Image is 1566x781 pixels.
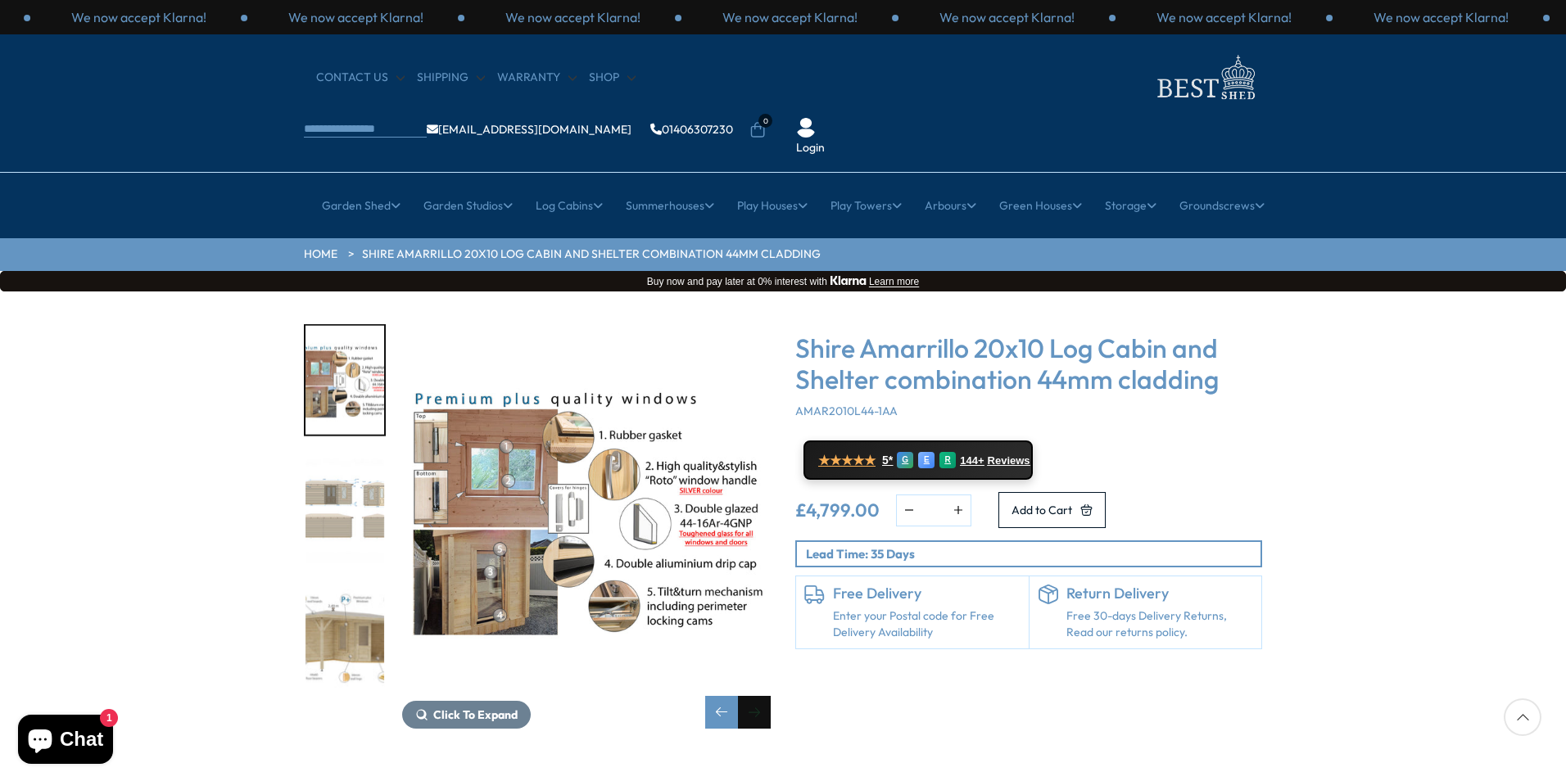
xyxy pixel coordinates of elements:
span: 0 [758,114,772,128]
p: Free 30-days Delivery Returns, Read our returns policy. [1066,608,1254,640]
div: 3 / 3 [898,8,1116,26]
a: [EMAIL_ADDRESS][DOMAIN_NAME] [427,124,631,135]
h6: Return Delivery [1066,585,1254,603]
div: 2 / 3 [681,8,898,26]
span: ★★★★★ [818,453,876,468]
a: Warranty [497,70,577,86]
ins: £4,799.00 [795,501,880,519]
div: R [939,452,956,468]
span: 144+ [960,454,984,467]
button: Add to Cart [998,492,1106,528]
a: Green Houses [999,185,1082,226]
a: 0 [749,122,766,138]
a: Shop [589,70,636,86]
a: Shire Amarrillo 20x10 Log Cabin and Shelter combination 44mm cladding [362,246,821,263]
p: We now accept Klarna! [1374,8,1509,26]
a: Play Houses [737,185,808,226]
span: Add to Cart [1012,504,1072,516]
a: Shipping [417,70,485,86]
div: 3 / 3 [247,8,464,26]
p: We now accept Klarna! [288,8,423,26]
p: We now accept Klarna! [1156,8,1292,26]
button: Click To Expand [402,701,531,729]
a: Enter your Postal code for Free Delivery Availability [833,608,1021,640]
p: We now accept Klarna! [722,8,858,26]
h3: Shire Amarrillo 20x10 Log Cabin and Shelter combination 44mm cladding [795,332,1262,395]
a: HOME [304,246,337,263]
img: Premiumplusqualitywindowssq_0547f6b8-2208-4065-87ca-667863ae7054_200x200.jpg [306,326,384,435]
a: Log Cabins [536,185,603,226]
div: Previous slide [705,696,738,729]
p: We now accept Klarna! [71,8,206,26]
img: Amarillo3x5_9-2_5-elevationssq_65f4c0e0-fbf9-480f-90b4-7f288c863e2f_200x200.jpg [306,454,384,563]
img: Amarillo3x5_9-2_5-specification_f13df0c4-93e3-4e1b-8e27-30c3642c6dfb_200x200.jpg [306,582,384,691]
a: CONTACT US [316,70,405,86]
a: Play Towers [831,185,902,226]
img: Shire Amarrillo 20x10 Log Cabin and Shelter combination 44mm cladding - Best Shed [402,324,771,693]
div: 6 / 8 [304,324,386,436]
div: G [897,452,913,468]
span: Reviews [988,454,1030,467]
a: Garden Studios [423,185,513,226]
img: User Icon [796,118,816,138]
p: Lead Time: 35 Days [806,545,1260,562]
div: E [918,452,935,468]
span: Click To Expand [433,707,518,722]
a: 01406307230 [650,124,733,135]
img: logo [1147,51,1262,104]
a: Arbours [925,185,976,226]
div: 8 / 8 [304,580,386,693]
div: Next slide [738,696,771,729]
a: Login [796,140,825,156]
div: 7 / 8 [304,453,386,565]
a: Storage [1105,185,1156,226]
p: We now accept Klarna! [505,8,640,26]
div: 6 / 8 [402,324,771,729]
a: Garden Shed [322,185,401,226]
span: AMAR2010L44-1AA [795,404,898,418]
div: 2 / 3 [30,8,247,26]
p: We now accept Klarna! [939,8,1075,26]
div: 1 / 3 [1116,8,1333,26]
a: Summerhouses [626,185,714,226]
inbox-online-store-chat: Shopify online store chat [13,715,118,768]
a: Groundscrews [1179,185,1265,226]
div: 1 / 3 [464,8,681,26]
h6: Free Delivery [833,585,1021,603]
div: 2 / 3 [1333,8,1550,26]
a: ★★★★★ 5* G E R 144+ Reviews [803,440,1033,480]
